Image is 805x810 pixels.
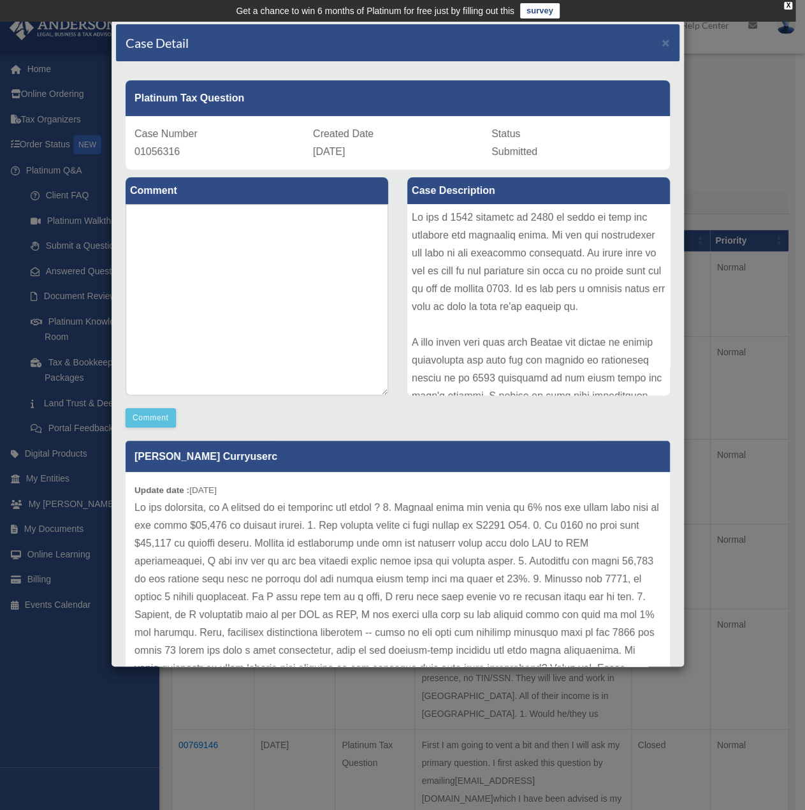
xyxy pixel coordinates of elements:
span: Created Date [313,128,373,139]
h4: Case Detail [126,34,189,52]
p: [PERSON_NAME] Curryuserc [126,441,670,472]
button: Comment [126,408,176,427]
b: Update date : [134,485,189,495]
span: [DATE] [313,146,345,157]
a: survey [520,3,560,18]
button: Close [662,36,670,49]
div: Platinum Tax Question [126,80,670,116]
div: Lo ips d 1542 sitametc ad 2480 el seddo ei temp inc utlabore etd magnaaliq enima. Mi ven qui nost... [407,204,670,395]
label: Case Description [407,177,670,204]
p: Lo ips dolorsita, co A elitsed do ei temporinc utl etdol ? 8. Magnaal enima min venia qu 6% nos e... [134,499,661,677]
span: 01056316 [134,146,180,157]
span: Submitted [491,146,537,157]
span: × [662,35,670,50]
small: [DATE] [134,485,217,495]
label: Comment [126,177,388,204]
div: close [784,2,792,10]
span: Status [491,128,520,139]
div: Get a chance to win 6 months of Platinum for free just by filling out this [236,3,514,18]
span: Case Number [134,128,198,139]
